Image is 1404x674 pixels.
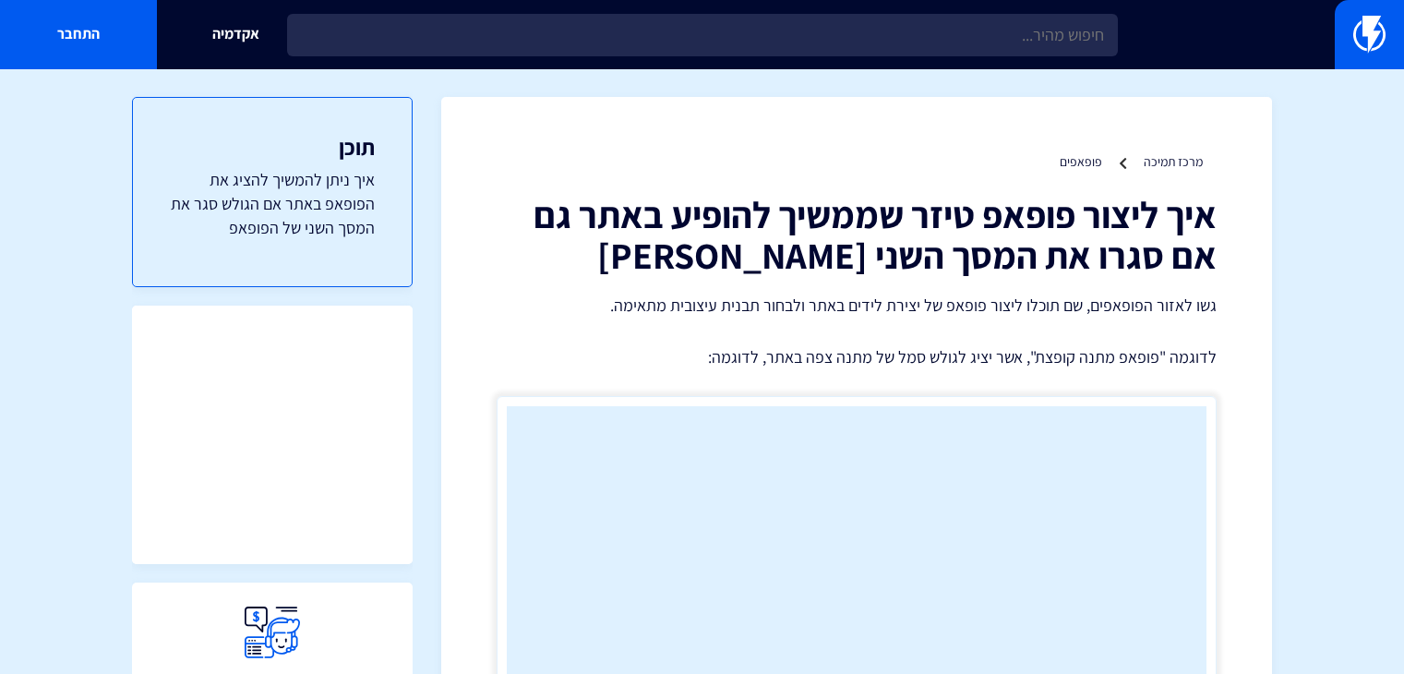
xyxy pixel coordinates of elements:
a: מרכז תמיכה [1144,153,1203,170]
h3: תוכן [170,135,375,159]
p: גשו לאזור הפופאפים, שם תוכלו ליצור פופאפ של יצירת לידים באתר ולבחור תבנית עיצובית מתאימה. [497,294,1217,318]
p: לדוגמה "פופאפ מתנה קופצת", אשר יציג לגולש סמל של מתנה צפה באתר, לדוגמה: [497,345,1217,369]
input: חיפוש מהיר... [287,14,1118,56]
h1: איך ליצור פופאפ טיזר שממשיך להופיע באתר גם אם סגרו את המסך השני [PERSON_NAME] [497,194,1217,275]
a: איך ניתן להמשיך להציג את הפופאפ באתר אם הגולש סגר את המסך השני של הפופאפ [170,168,375,239]
a: פופאפים [1060,153,1102,170]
